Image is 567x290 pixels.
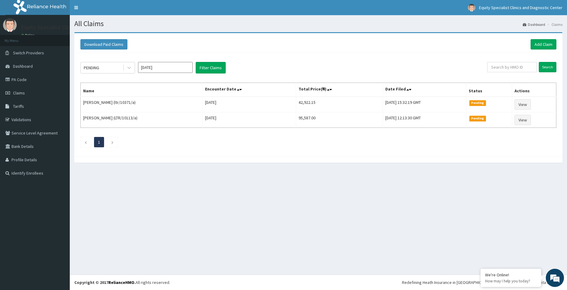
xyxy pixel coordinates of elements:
td: [DATE] [203,112,296,128]
span: Pending [469,116,486,121]
div: PENDING [84,65,99,71]
footer: All rights reserved. [70,275,567,290]
span: Equity Specialist Clinics and Diagnostic Center [479,5,562,10]
div: We're Online! [485,272,537,278]
a: Online [21,33,36,37]
p: Equity Specialist Clinics and Diagnostic Center [21,25,131,30]
h1: All Claims [74,20,562,28]
th: Encounter Date [203,83,296,97]
td: 95,587.00 [296,112,383,128]
a: Page 1 is your current page [98,139,100,145]
a: View [515,115,531,125]
td: [PERSON_NAME] (ltr/10371/a) [81,97,203,112]
a: Dashboard [523,22,545,27]
strong: Copyright © 2017 . [74,280,136,285]
a: Add Claim [531,39,556,49]
a: Next page [111,139,114,145]
span: Switch Providers [13,50,44,56]
span: Claims [13,90,25,96]
input: Search by HMO ID [487,62,537,72]
td: [DATE] 12:13:30 GMT [383,112,466,128]
span: Pending [469,100,486,106]
a: Previous page [84,139,87,145]
img: User Image [3,18,17,32]
button: Filter Claims [196,62,226,73]
th: Name [81,83,203,97]
input: Search [539,62,556,72]
td: 42,922.15 [296,97,383,112]
img: User Image [468,4,475,12]
td: [DATE] [203,97,296,112]
div: Redefining Heath Insurance in [GEOGRAPHIC_DATA] using Telemedicine and Data Science! [402,279,562,285]
th: Total Price(₦) [296,83,383,97]
input: Select Month and Year [138,62,193,73]
span: Tariffs [13,104,24,109]
a: View [515,99,531,110]
span: Dashboard [13,63,33,69]
li: Claims [546,22,562,27]
th: Status [466,83,512,97]
td: [PERSON_NAME] (LTR/10113/a) [81,112,203,128]
th: Date Filed [383,83,466,97]
td: [DATE] 15:32:19 GMT [383,97,466,112]
p: How may I help you today? [485,278,537,284]
button: Download Paid Claims [80,39,127,49]
th: Actions [512,83,556,97]
a: RelianceHMO [108,280,134,285]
